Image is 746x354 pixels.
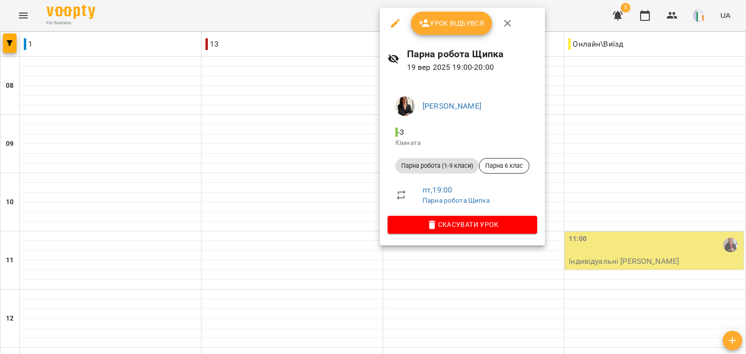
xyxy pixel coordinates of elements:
p: 19 вер 2025 19:00 - 20:00 [407,62,537,73]
img: 767302f1b9b7018f3e7d2d8cc4739cd7.jpg [395,97,415,116]
a: Парна робота Щипка [423,196,490,204]
span: Парна робота (1-9 класи) [395,161,479,170]
span: - 3 [395,128,406,137]
span: Парна 6 клас [479,161,529,170]
p: Кімната [395,138,529,148]
span: Скасувати Урок [395,219,529,230]
button: Скасувати Урок [388,216,537,233]
a: пт , 19:00 [423,185,452,194]
button: Урок відбувся [411,12,492,35]
span: Урок відбувся [419,17,485,29]
a: [PERSON_NAME] [423,101,481,111]
h6: Парна робота Щипка [407,47,537,62]
div: Парна 6 клас [479,158,529,174]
